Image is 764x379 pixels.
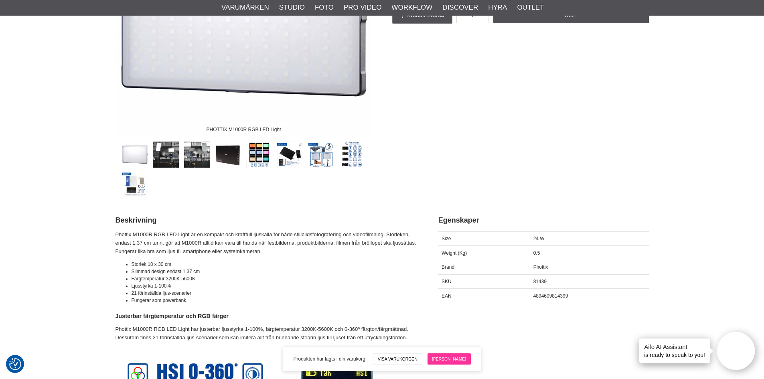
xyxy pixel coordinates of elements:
[9,357,21,371] button: Samtyckesinställningar
[442,293,452,299] span: EAN
[438,215,649,225] h2: Egenskaper
[132,261,418,268] li: Storlek 18 x 30 cm
[279,2,305,13] a: Studio
[315,2,334,13] a: Foto
[533,264,548,270] span: Phottix
[442,2,478,13] a: Discover
[221,2,269,13] a: Varumärken
[373,353,422,365] a: Visa varukorgen
[533,279,547,284] span: 81439
[391,2,432,13] a: Workflow
[442,264,454,270] span: Brand
[9,358,21,370] img: Revisit consent button
[116,231,418,255] p: Phottix M1000R RGB LED Light är en kompakt och kraftfull ljuskälla för både stillbildsfotograferi...
[517,2,544,13] a: Outlet
[442,279,452,284] span: SKU
[200,122,288,136] div: PHOTTIX M1000R RGB LED Light
[533,236,545,241] span: 24 W
[428,353,471,365] a: [PERSON_NAME]
[488,2,507,13] a: Hyra
[116,325,418,342] p: Phottix M1000R RGB LED Light har justerbar ljusstyrka 1-100%, färgtemperatur 3200K-5600K och 0-36...
[293,355,365,363] span: Produkten har lagts i din varukorg
[639,338,710,363] div: is ready to speak to you!
[344,2,381,13] a: Pro Video
[116,215,418,225] h2: Beskrivning
[132,290,418,297] li: 21 förinställda ljus-scenarier
[442,236,451,241] span: Size
[116,312,418,320] h4: Justerbar färgtemperatur och RGB färger
[442,250,467,256] span: Weight (Kg)
[644,343,705,351] h4: Aifo AI Assistant
[132,275,418,282] li: Färgtemperatur 3200K-5600K
[533,250,540,256] span: 0.5
[132,282,418,290] li: Ljusstyrka 1-100%
[392,8,452,24] a: Produktfråga
[132,297,418,304] li: Fungerar som powerbank
[132,268,418,275] li: Slimmad design endast 1.37 cm
[533,293,568,299] span: 4894609814399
